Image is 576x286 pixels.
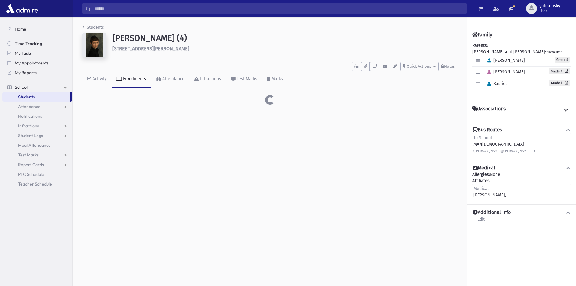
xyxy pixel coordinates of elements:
span: Time Tracking [15,41,42,46]
span: Medical [473,186,489,191]
span: Kasriel [485,81,507,86]
div: Test Marks [236,76,257,81]
span: yabramsky [539,4,560,8]
div: None [472,171,571,199]
a: Grade 3 [549,68,570,74]
span: My Appointments [15,60,48,66]
button: Bus Routes [472,127,571,133]
span: Test Marks [18,152,39,158]
a: Infractions [189,71,226,88]
b: Allergies: [472,172,490,177]
span: Infractions [18,123,39,129]
span: Meal Attendance [18,143,51,148]
a: Home [2,24,72,34]
a: Students [82,25,104,30]
button: Notes [438,62,457,71]
span: Notifications [18,113,42,119]
nav: breadcrumb [82,24,104,33]
a: Activity [82,71,112,88]
h4: Bus Routes [473,127,502,133]
a: Test Marks [2,150,72,160]
span: Home [15,26,26,32]
span: Grade 4 [555,57,570,63]
a: My Tasks [2,48,72,58]
span: School [15,84,28,90]
img: AdmirePro [5,2,40,15]
a: Marks [262,71,288,88]
a: Enrollments [112,71,151,88]
span: Teacher Schedule [18,181,52,187]
h4: Associations [472,106,506,117]
span: Notes [444,64,455,69]
a: Attendance [151,71,189,88]
a: Meal Attendance [2,140,72,150]
button: Additional Info [472,209,571,216]
span: Quick Actions [407,64,431,69]
span: PTC Schedule [18,172,44,177]
span: My Reports [15,70,37,75]
h4: Family [472,32,492,38]
input: Search [91,3,466,14]
span: User [539,8,560,13]
a: Teacher Schedule [2,179,72,189]
button: Medical [472,165,571,171]
a: School [2,82,72,92]
div: Marks [270,76,283,81]
div: Attendance [161,76,184,81]
a: Attendance [2,102,72,111]
b: Parents: [472,43,488,48]
a: Infractions [2,121,72,131]
div: [PERSON_NAME] and [PERSON_NAME] [472,42,571,96]
span: Students [18,94,35,100]
small: ([PERSON_NAME]@[PERSON_NAME] Dr) [473,149,535,153]
a: Test Marks [226,71,262,88]
a: Students [2,92,70,102]
h6: [STREET_ADDRESS][PERSON_NAME] [112,46,457,51]
span: My Tasks [15,51,32,56]
h1: [PERSON_NAME] (4) [112,33,457,43]
span: [PERSON_NAME] [485,58,525,63]
a: My Appointments [2,58,72,68]
button: Quick Actions [400,62,438,71]
h4: Medical [473,165,495,171]
h4: Additional Info [473,209,511,216]
b: Affiliates: [472,178,490,183]
div: Infractions [199,76,221,81]
div: [PERSON_NAME], [473,186,506,198]
a: My Reports [2,68,72,77]
a: Grade 1 [549,80,570,86]
a: View all Associations [560,106,571,117]
span: Attendance [18,104,41,109]
div: MAN[DEMOGRAPHIC_DATA] [473,135,535,154]
a: PTC Schedule [2,169,72,179]
span: Report Cards [18,162,44,167]
a: Time Tracking [2,39,72,48]
a: Student Logs [2,131,72,140]
span: To School [473,135,492,140]
a: Notifications [2,111,72,121]
a: Report Cards [2,160,72,169]
div: Enrollments [122,76,146,81]
div: Activity [91,76,107,81]
span: Student Logs [18,133,43,138]
span: [PERSON_NAME] [485,69,525,74]
a: Edit [477,216,485,227]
